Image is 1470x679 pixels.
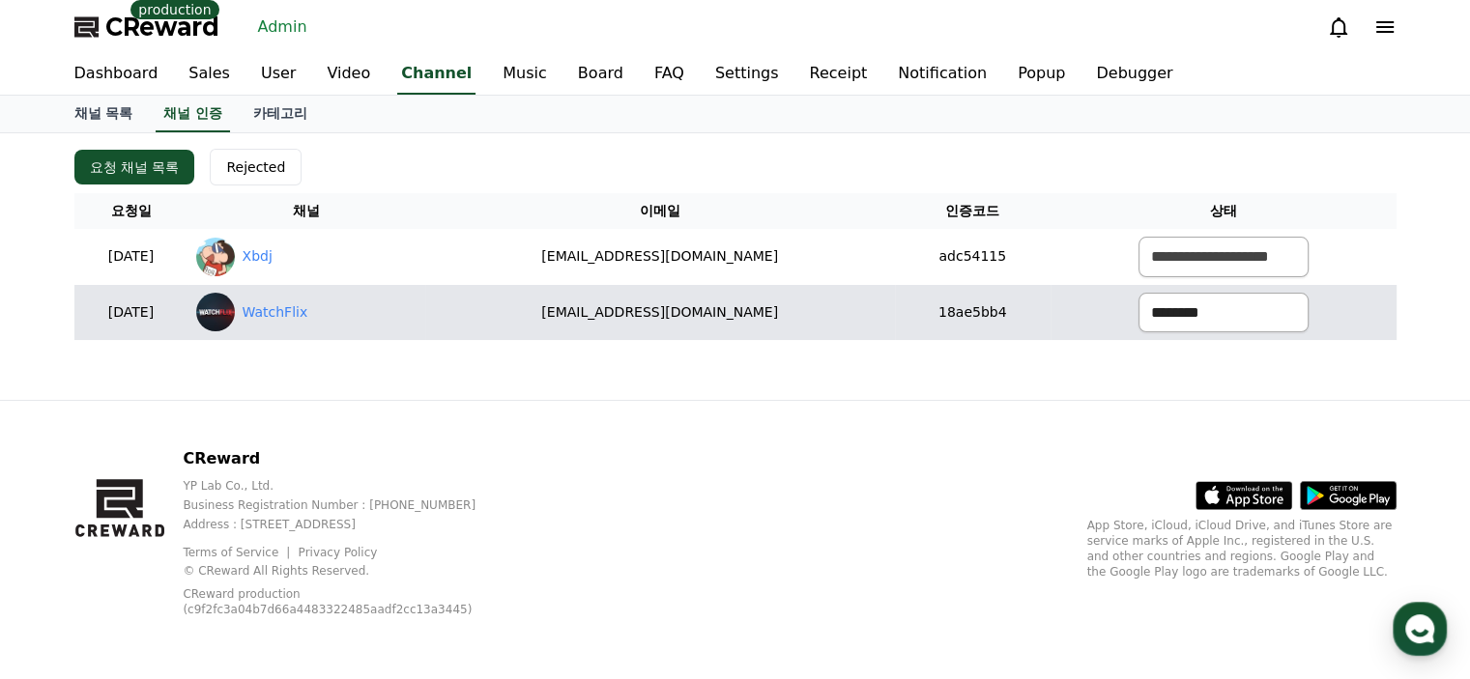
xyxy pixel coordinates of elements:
[183,563,522,579] p: © CReward All Rights Reserved.
[245,54,311,95] a: User
[160,549,217,564] span: Messages
[250,12,315,42] a: Admin
[183,586,492,617] p: CReward production (c9f2fc3a04b7d66a4483322485aadf2cc13a3445)
[299,546,378,559] a: Privacy Policy
[59,96,149,132] a: 채널 목록
[74,150,195,184] button: 요청 채널 목록
[128,519,249,567] a: Messages
[188,193,425,229] th: 채널
[156,96,230,132] a: 채널 인증
[425,229,895,285] td: [EMAIL_ADDRESS][DOMAIN_NAME]
[196,293,235,331] img: WatchFlix
[183,546,293,559] a: Terms of Service
[226,157,285,177] div: Rejected
[639,54,700,95] a: FAQ
[700,54,794,95] a: Settings
[90,157,180,177] div: 요청 채널 목록
[6,519,128,567] a: Home
[286,548,333,563] span: Settings
[895,229,1051,285] td: adc54115
[74,193,188,229] th: 요청일
[249,519,371,567] a: Settings
[1087,518,1397,580] p: App Store, iCloud, iCloud Drive, and iTunes Store are service marks of Apple Inc., registered in ...
[173,54,245,95] a: Sales
[59,54,174,95] a: Dashboard
[425,285,895,341] td: [EMAIL_ADDRESS][DOMAIN_NAME]
[183,517,522,532] p: Address : [STREET_ADDRESS]
[487,54,562,95] a: Music
[210,149,302,185] button: Rejected
[82,246,181,267] p: [DATE]
[243,246,273,267] a: Xbdj
[895,285,1051,341] td: 18ae5bb4
[183,497,522,513] p: Business Registration Number : [PHONE_NUMBER]
[49,548,83,563] span: Home
[1002,54,1081,95] a: Popup
[562,54,639,95] a: Board
[397,54,476,95] a: Channel
[196,238,235,276] img: Xbdj
[183,478,522,494] p: YP Lab Co., Ltd.
[425,193,895,229] th: 이메일
[243,302,308,323] a: WatchFlix
[882,54,1002,95] a: Notification
[105,12,219,42] span: CReward
[74,12,219,42] a: CReward
[238,96,323,132] a: 카테고리
[183,447,522,470] p: CReward
[311,54,386,95] a: Video
[895,193,1051,229] th: 인증코드
[1051,193,1397,229] th: 상태
[82,302,181,323] p: [DATE]
[1081,54,1188,95] a: Debugger
[793,54,882,95] a: Receipt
